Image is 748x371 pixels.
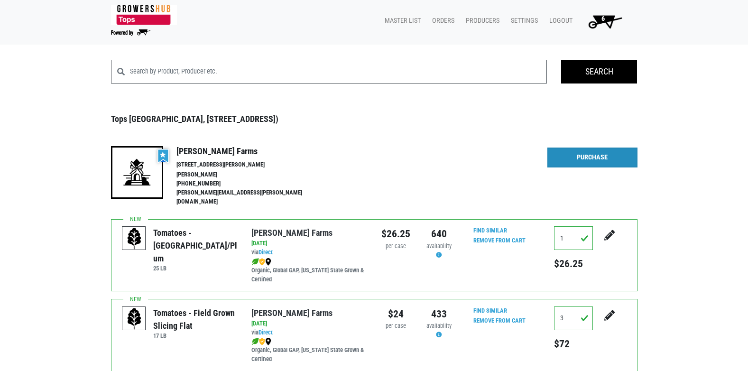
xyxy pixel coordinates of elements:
[576,12,630,31] a: 6
[251,258,259,266] img: leaf-e5c59151409436ccce96b2ca1b28e03c.png
[426,242,452,250] span: availability
[251,328,367,337] div: via
[554,258,593,270] h5: $26.25
[381,226,410,241] div: $26.25
[122,307,146,331] img: placeholder-variety-43d6402dacf2d531de610a020419775a.svg
[265,258,271,266] img: map_marker-0e94453035b3232a4d21701695807de9.png
[130,60,547,83] input: Search by Product, Producer etc.
[381,242,410,251] div: per case
[554,338,593,350] h5: $72
[176,146,323,157] h4: [PERSON_NAME] Farms
[381,306,410,322] div: $24
[153,332,237,339] h6: 17 LB
[503,12,542,30] a: Settings
[584,12,626,31] img: Cart
[251,337,367,364] div: Organic, Global GAP, [US_STATE] State Grown & Certified
[259,329,273,336] a: Direct
[601,15,605,23] span: 6
[468,235,531,246] input: Remove From Cart
[547,148,637,167] a: Purchase
[153,226,237,265] div: Tomatoes - [GEOGRAPHIC_DATA]/Plum
[176,188,323,206] li: [PERSON_NAME][EMAIL_ADDRESS][PERSON_NAME][DOMAIN_NAME]
[111,5,177,25] img: 279edf242af8f9d49a69d9d2afa010fb.png
[153,306,237,332] div: Tomatoes - Field Grown Slicing Flat
[251,308,332,318] a: [PERSON_NAME] Farms
[542,12,576,30] a: Logout
[251,338,259,345] img: leaf-e5c59151409436ccce96b2ca1b28e03c.png
[426,322,452,329] span: availability
[259,249,273,256] a: Direct
[251,228,332,238] a: [PERSON_NAME] Farms
[473,307,507,314] a: Find Similar
[111,146,163,198] img: 19-7441ae2ccb79c876ff41c34f3bd0da69.png
[251,319,367,328] div: [DATE]
[259,338,265,345] img: safety-e55c860ca8c00a9c171001a62a92dabd.png
[377,12,425,30] a: Master List
[458,12,503,30] a: Producers
[425,12,458,30] a: Orders
[425,306,453,322] div: 433
[259,258,265,266] img: safety-e55c860ca8c00a9c171001a62a92dabd.png
[251,257,367,284] div: Organic, Global GAP, [US_STATE] State Grown & Certified
[554,306,593,330] input: Qty
[473,227,507,234] a: Find Similar
[468,315,531,326] input: Remove From Cart
[554,226,593,250] input: Qty
[176,160,323,169] li: [STREET_ADDRESS][PERSON_NAME]
[111,114,637,124] h3: Tops [GEOGRAPHIC_DATA], [STREET_ADDRESS])
[176,170,323,179] li: [PERSON_NAME]
[122,227,146,250] img: placeholder-variety-43d6402dacf2d531de610a020419775a.svg
[381,322,410,331] div: per case
[251,239,367,248] div: [DATE]
[251,248,367,257] div: via
[176,179,323,188] li: [PHONE_NUMBER]
[561,60,637,83] input: Search
[153,265,237,272] h6: 25 LB
[265,338,271,345] img: map_marker-0e94453035b3232a4d21701695807de9.png
[111,29,150,36] img: Powered by Big Wheelbarrow
[425,226,453,241] div: 640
